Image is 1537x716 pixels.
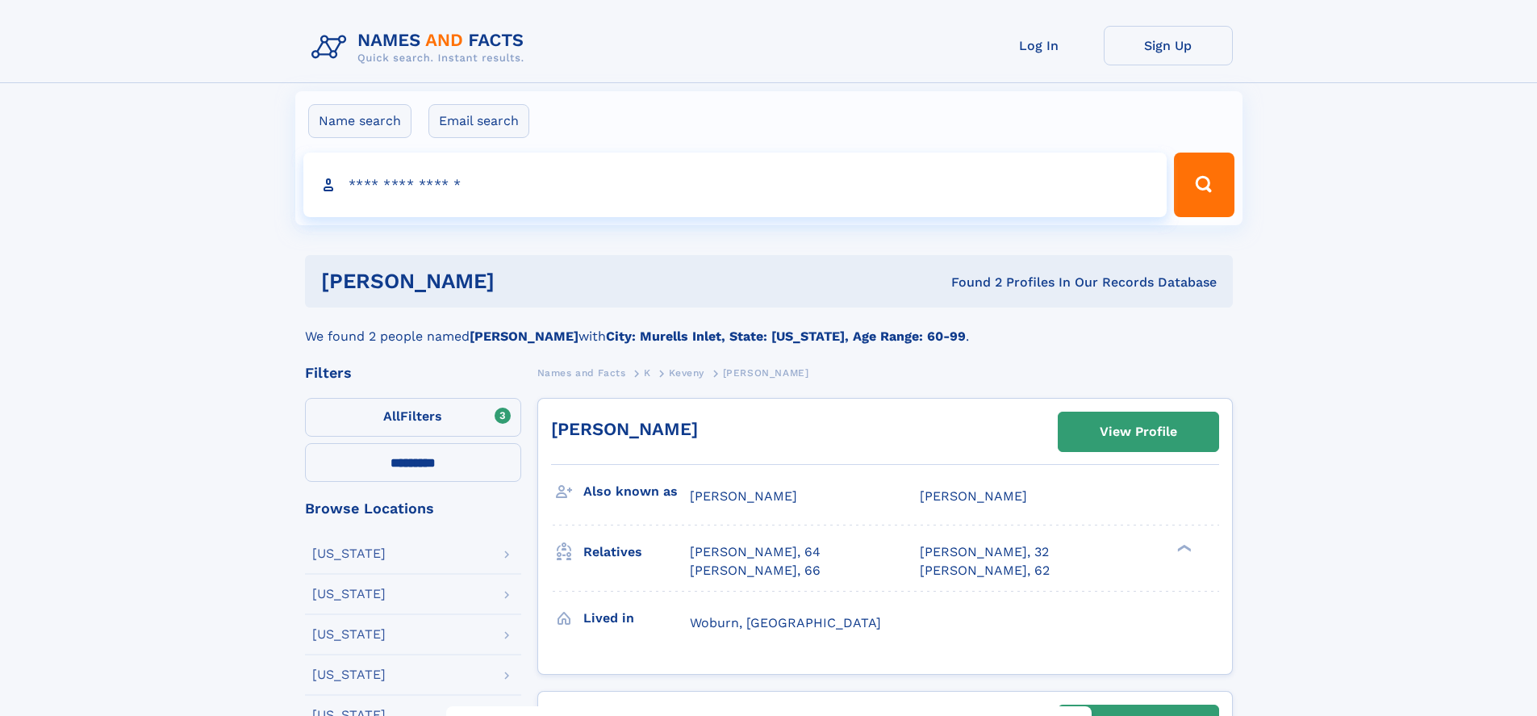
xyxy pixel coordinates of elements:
b: [PERSON_NAME] [470,329,578,344]
div: Browse Locations [305,501,521,516]
a: Names and Facts [537,362,626,383]
a: Log In [975,26,1104,65]
span: [PERSON_NAME] [920,488,1027,504]
span: Woburn, [GEOGRAPHIC_DATA] [690,615,881,630]
div: We found 2 people named with . [305,308,1233,346]
div: Found 2 Profiles In Our Records Database [723,274,1217,291]
input: search input [303,153,1167,217]
a: [PERSON_NAME], 66 [690,562,821,580]
div: ❯ [1173,543,1192,554]
a: [PERSON_NAME] [551,419,698,439]
b: City: Murells Inlet, State: [US_STATE], Age Range: 60-99 [606,329,966,344]
label: Filters [305,398,521,437]
button: Search Button [1174,153,1234,217]
img: Logo Names and Facts [305,26,537,69]
h1: [PERSON_NAME] [321,271,723,291]
div: [US_STATE] [312,588,386,601]
div: [US_STATE] [312,668,386,681]
a: View Profile [1059,412,1218,451]
span: [PERSON_NAME] [690,488,797,504]
label: Name search [308,104,411,138]
span: All [383,408,400,424]
span: Keveny [669,367,704,379]
a: [PERSON_NAME], 62 [920,562,1050,580]
span: [PERSON_NAME] [723,367,809,379]
a: [PERSON_NAME], 64 [690,543,821,561]
div: View Profile [1100,413,1177,450]
a: Sign Up [1104,26,1233,65]
span: K [644,367,651,379]
a: [PERSON_NAME], 32 [920,543,1049,561]
h3: Lived in [583,605,690,632]
a: Keveny [669,362,704,383]
div: Filters [305,366,521,380]
div: [US_STATE] [312,547,386,560]
h3: Relatives [583,538,690,566]
label: Email search [428,104,529,138]
h3: Also known as [583,478,690,505]
a: K [644,362,651,383]
div: [US_STATE] [312,628,386,641]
